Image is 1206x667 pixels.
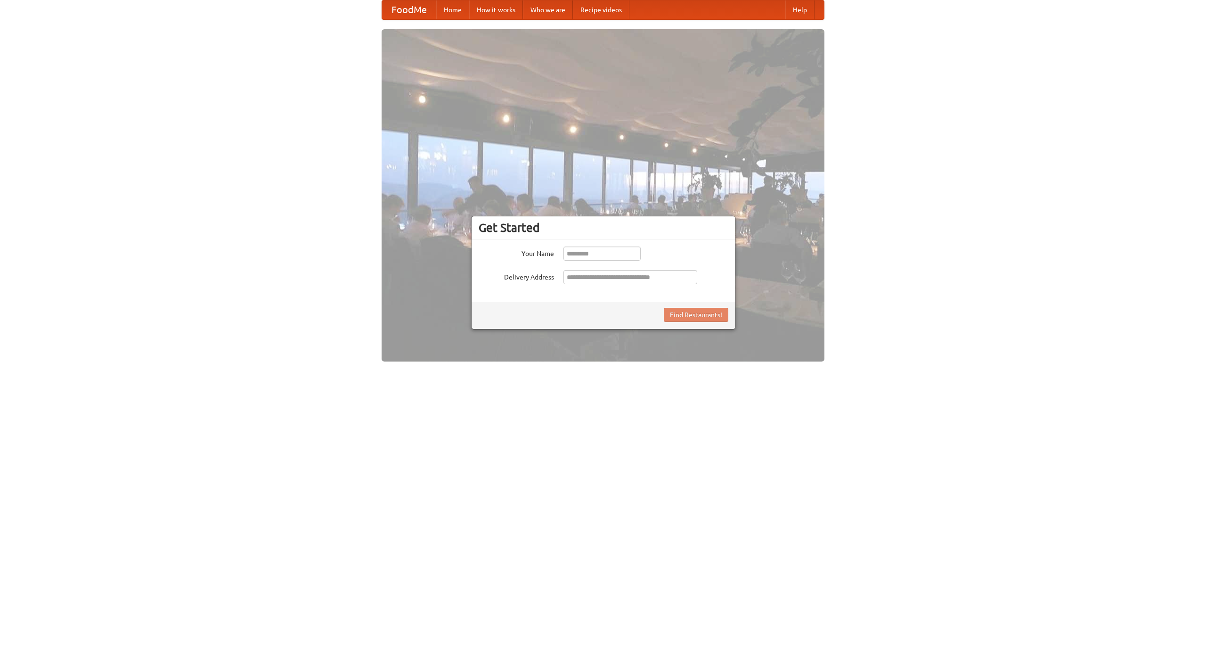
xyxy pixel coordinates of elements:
a: How it works [469,0,523,19]
a: Who we are [523,0,573,19]
button: Find Restaurants! [664,308,728,322]
a: Home [436,0,469,19]
h3: Get Started [479,221,728,235]
label: Your Name [479,247,554,258]
a: Recipe videos [573,0,629,19]
label: Delivery Address [479,270,554,282]
a: Help [785,0,815,19]
a: FoodMe [382,0,436,19]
